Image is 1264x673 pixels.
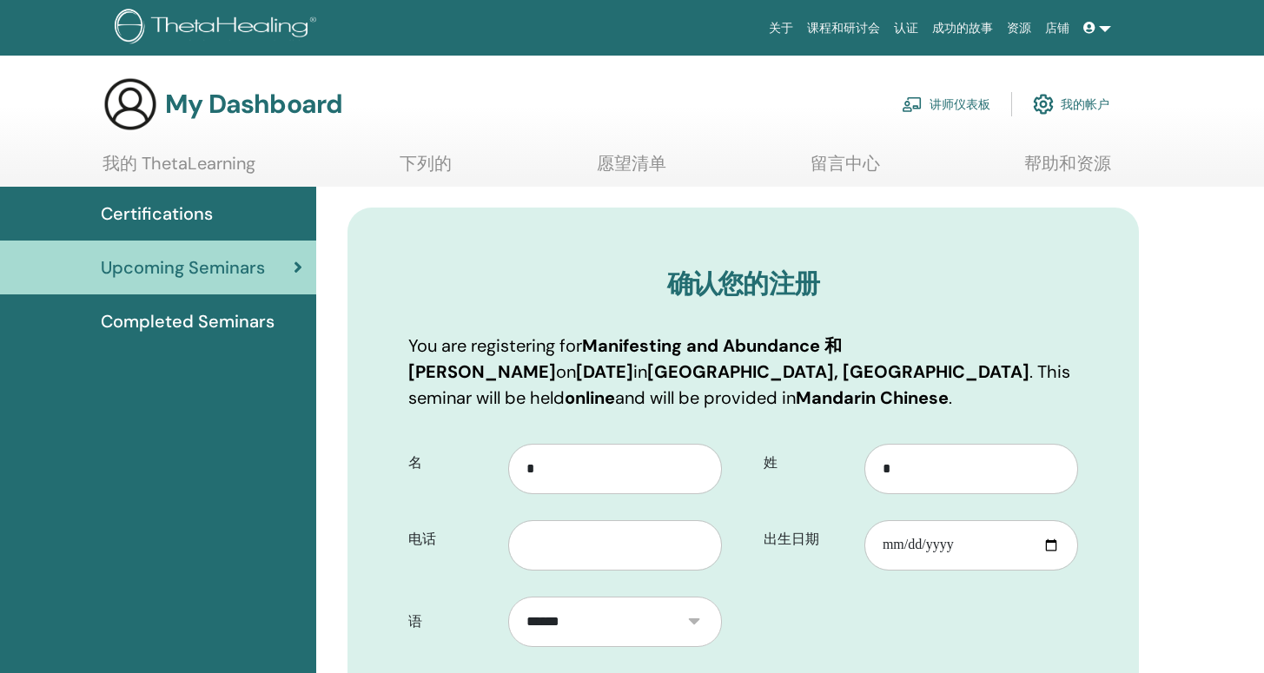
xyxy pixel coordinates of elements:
a: 关于 [762,12,800,44]
a: 认证 [887,12,925,44]
label: 电话 [395,523,509,556]
a: 店铺 [1038,12,1076,44]
b: Manifesting and Abundance 和 [PERSON_NAME] [408,334,842,383]
label: 语 [395,605,509,638]
span: Completed Seminars [101,308,275,334]
img: logo.png [115,9,322,48]
a: 帮助和资源 [1024,153,1111,187]
a: 课程和研讨会 [800,12,887,44]
a: 我的 ThetaLearning [103,153,255,187]
img: chalkboard-teacher.svg [902,96,923,112]
a: 愿望清单 [597,153,666,187]
a: 讲师仪表板 [902,85,990,123]
a: 下列的 [400,153,452,187]
b: [DATE] [576,360,633,383]
h3: 确认您的注册 [408,268,1078,300]
a: 我的帐户 [1033,85,1109,123]
label: 姓 [751,446,864,479]
a: 资源 [1000,12,1038,44]
label: 出生日期 [751,523,864,556]
img: cog.svg [1033,89,1054,119]
b: [GEOGRAPHIC_DATA], [GEOGRAPHIC_DATA] [647,360,1029,383]
span: Upcoming Seminars [101,254,265,280]
img: generic-user-icon.jpg [103,76,158,132]
b: Mandarin Chinese [796,386,949,409]
a: 留言中心 [811,153,880,187]
h3: My Dashboard [165,89,342,120]
span: Certifications [101,201,213,227]
label: 名 [395,446,509,479]
p: You are registering for on in . This seminar will be held and will be provided in . [408,333,1078,411]
b: online [565,386,615,409]
a: 成功的故事 [925,12,1000,44]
